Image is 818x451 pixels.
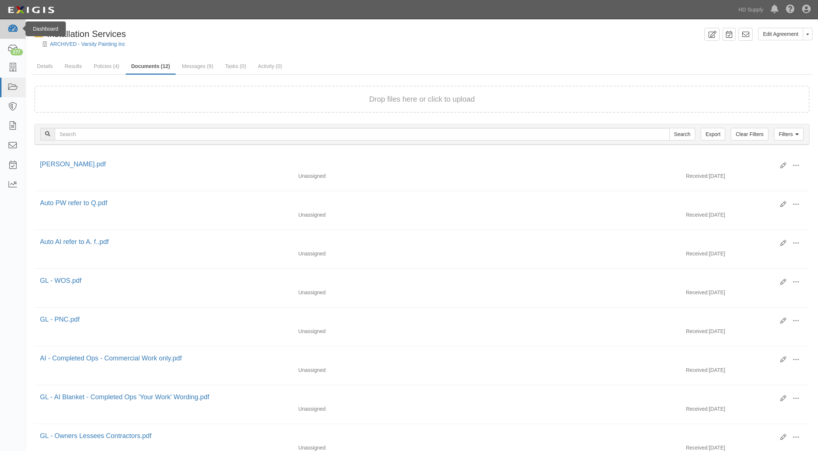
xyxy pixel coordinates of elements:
p: Received: [686,172,709,180]
div: [DATE] [680,289,809,300]
a: AI - Completed Ops - Commercial Work only.pdf [40,355,182,362]
p: Received: [686,405,709,413]
div: Unassigned [293,250,487,257]
p: Received: [686,366,709,374]
div: Dashboard [26,21,66,36]
i: Help Center - Complianz [786,5,795,14]
div: Effective - Expiration [487,211,680,211]
div: 277 [10,49,23,55]
input: Search [55,128,670,140]
a: Auto AI refer to A. f..pdf [40,238,109,245]
div: Effective - Expiration [487,444,680,444]
p: Received: [686,328,709,335]
img: logo-5460c22ac91f19d4615b14bd174203de0afe785f0fc80cf4dbbc73dc1793850b.png [6,3,57,17]
a: Policies (4) [88,59,125,74]
button: Drop files here or click to upload [369,94,475,105]
a: Results [59,59,88,74]
a: Edit Agreement [758,28,803,40]
a: Messages (9) [176,59,219,74]
a: Export [701,128,725,140]
div: [DATE] [680,405,809,416]
div: [DATE] [680,328,809,339]
div: Auto AI refer to A. f..pdf [40,237,775,247]
a: GL - AI Blanket - Completed Ops 'Your Work' Wording.pdf [40,393,209,401]
div: [DATE] [680,172,809,183]
input: Search [669,128,695,140]
div: [DATE] [680,250,809,261]
div: Unassigned [293,328,487,335]
a: Documents (12) [126,59,176,75]
div: Effective - Expiration [487,405,680,406]
div: Unassigned [293,405,487,413]
a: Tasks (0) [220,59,252,74]
div: Unassigned [293,366,487,374]
div: AI - Completed Ops - Commercial Work only.pdf [40,354,775,363]
a: Clear Filters [731,128,768,140]
p: Received: [686,250,709,257]
a: [PERSON_NAME].pdf [40,160,106,168]
div: [DATE] [680,211,809,222]
a: GL - WOS.pdf [40,277,81,284]
div: Unassigned [293,211,487,218]
p: Received: [686,211,709,218]
div: GL - Owners Lessees Contractors.pdf [40,431,775,441]
i: In Default since 04/22/2025 [34,30,43,38]
div: GL - AI Blanket - Completed Ops 'Your Work' Wording.pdf [40,393,775,402]
a: ARCHIVED - Varsity Painting Inc [50,41,125,47]
a: GL - PNC.pdf [40,316,80,323]
div: Auto PW refer to Q.pdf [40,199,775,208]
a: Details [31,59,58,74]
div: GL - PNC.pdf [40,315,775,325]
div: Effective - Expiration [487,366,680,367]
div: [DATE] [680,366,809,377]
div: WC WOS.pdf [40,160,775,169]
a: Filters [774,128,804,140]
a: Activity (0) [252,59,287,74]
div: GL - WOS.pdf [40,276,775,286]
div: Effective - Expiration [487,172,680,173]
a: Auto PW refer to Q.pdf [40,199,107,207]
a: GL - Owners Lessees Contractors.pdf [40,432,151,440]
div: Unassigned [293,172,487,180]
div: Unassigned [293,289,487,296]
a: HD Supply [735,2,767,17]
span: Installation Services [47,29,126,39]
p: Received: [686,289,709,296]
div: Installation Services [31,28,126,40]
